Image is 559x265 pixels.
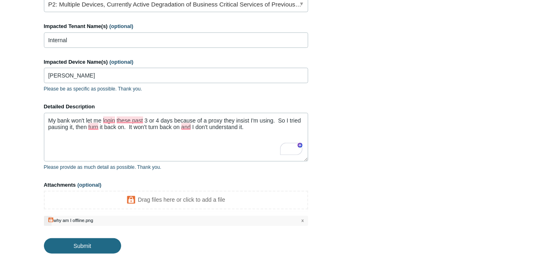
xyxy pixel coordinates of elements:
p: Please be as specific as possible. Thank you. [44,85,308,93]
span: (optional) [109,59,133,65]
label: Impacted Tenant Name(s) [44,22,308,30]
p: Please provide as much detail as possible. Thank you. [44,164,308,171]
label: Impacted Device Name(s) [44,58,308,66]
span: (optional) [109,23,133,29]
span: x [301,217,304,224]
label: Attachments [44,181,308,189]
input: Submit [44,238,121,254]
label: Detailed Description [44,103,308,111]
span: (optional) [77,182,101,188]
textarea: To enrich screen reader interactions, please activate Accessibility in Grammarly extension settings [44,113,308,162]
div: why am I offline.png [54,218,94,223]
